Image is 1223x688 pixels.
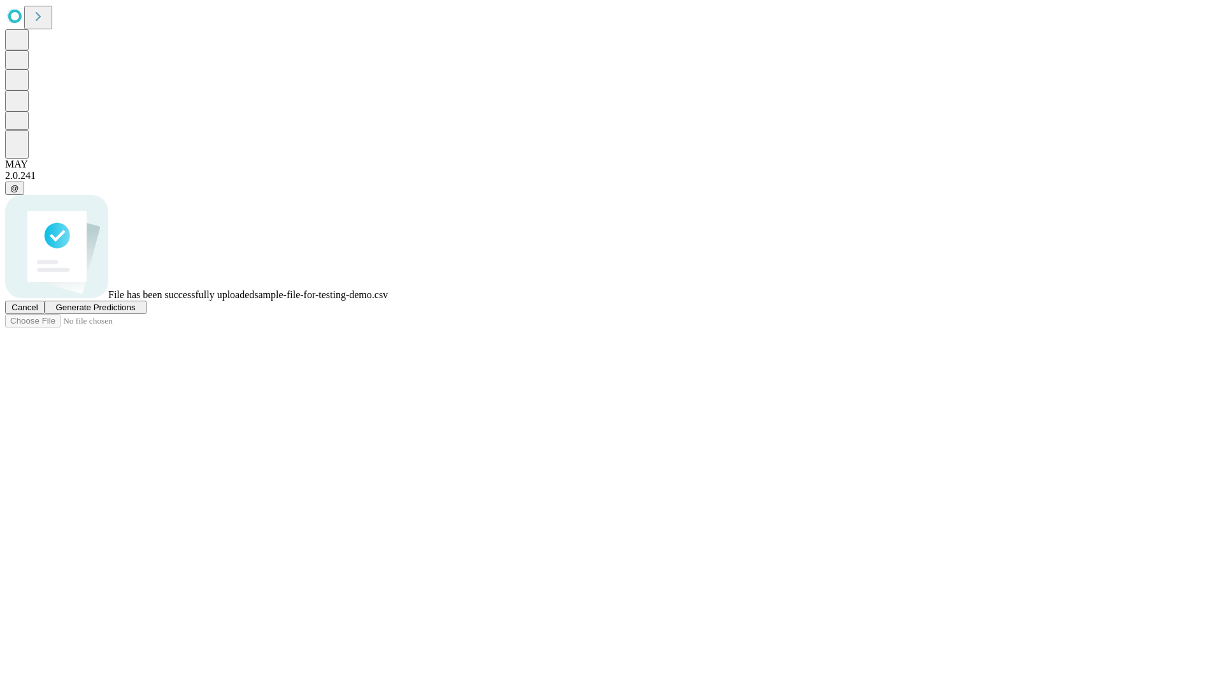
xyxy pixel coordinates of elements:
div: MAY [5,159,1218,170]
button: Cancel [5,301,45,314]
button: @ [5,182,24,195]
span: sample-file-for-testing-demo.csv [254,289,388,300]
span: Cancel [11,303,38,312]
span: File has been successfully uploaded [108,289,254,300]
span: @ [10,183,19,193]
span: Generate Predictions [55,303,135,312]
button: Generate Predictions [45,301,147,314]
div: 2.0.241 [5,170,1218,182]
